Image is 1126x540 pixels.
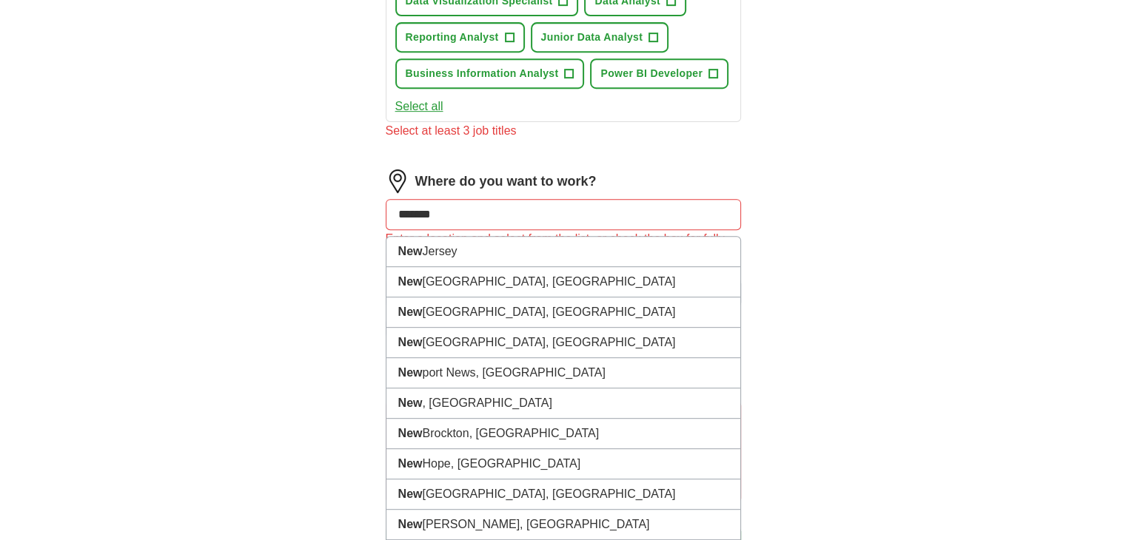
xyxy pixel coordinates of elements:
[386,479,740,510] li: [GEOGRAPHIC_DATA], [GEOGRAPHIC_DATA]
[395,58,585,89] button: Business Information Analyst
[386,297,740,328] li: [GEOGRAPHIC_DATA], [GEOGRAPHIC_DATA]
[386,510,740,540] li: [PERSON_NAME], [GEOGRAPHIC_DATA]
[398,366,423,379] strong: New
[398,275,423,288] strong: New
[541,30,643,45] span: Junior Data Analyst
[406,30,499,45] span: Reporting Analyst
[398,427,423,439] strong: New
[395,22,525,53] button: Reporting Analyst
[386,169,409,193] img: location.png
[398,396,423,409] strong: New
[386,267,740,297] li: [GEOGRAPHIC_DATA], [GEOGRAPHIC_DATA]
[395,98,443,115] button: Select all
[386,419,740,449] li: Brockton, [GEOGRAPHIC_DATA]
[386,449,740,479] li: Hope, [GEOGRAPHIC_DATA]
[398,306,423,318] strong: New
[386,122,741,140] div: Select at least 3 job titles
[386,230,741,266] div: Enter a location and select from the list, or check the box for fully remote roles
[398,245,423,257] strong: New
[386,237,740,267] li: Jersey
[386,388,740,419] li: , [GEOGRAPHIC_DATA]
[398,457,423,470] strong: New
[531,22,669,53] button: Junior Data Analyst
[406,66,559,81] span: Business Information Analyst
[398,336,423,348] strong: New
[386,328,740,358] li: [GEOGRAPHIC_DATA], [GEOGRAPHIC_DATA]
[398,487,423,500] strong: New
[415,172,597,192] label: Where do you want to work?
[590,58,728,89] button: Power BI Developer
[398,518,423,530] strong: New
[386,358,740,388] li: port News, [GEOGRAPHIC_DATA]
[600,66,703,81] span: Power BI Developer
